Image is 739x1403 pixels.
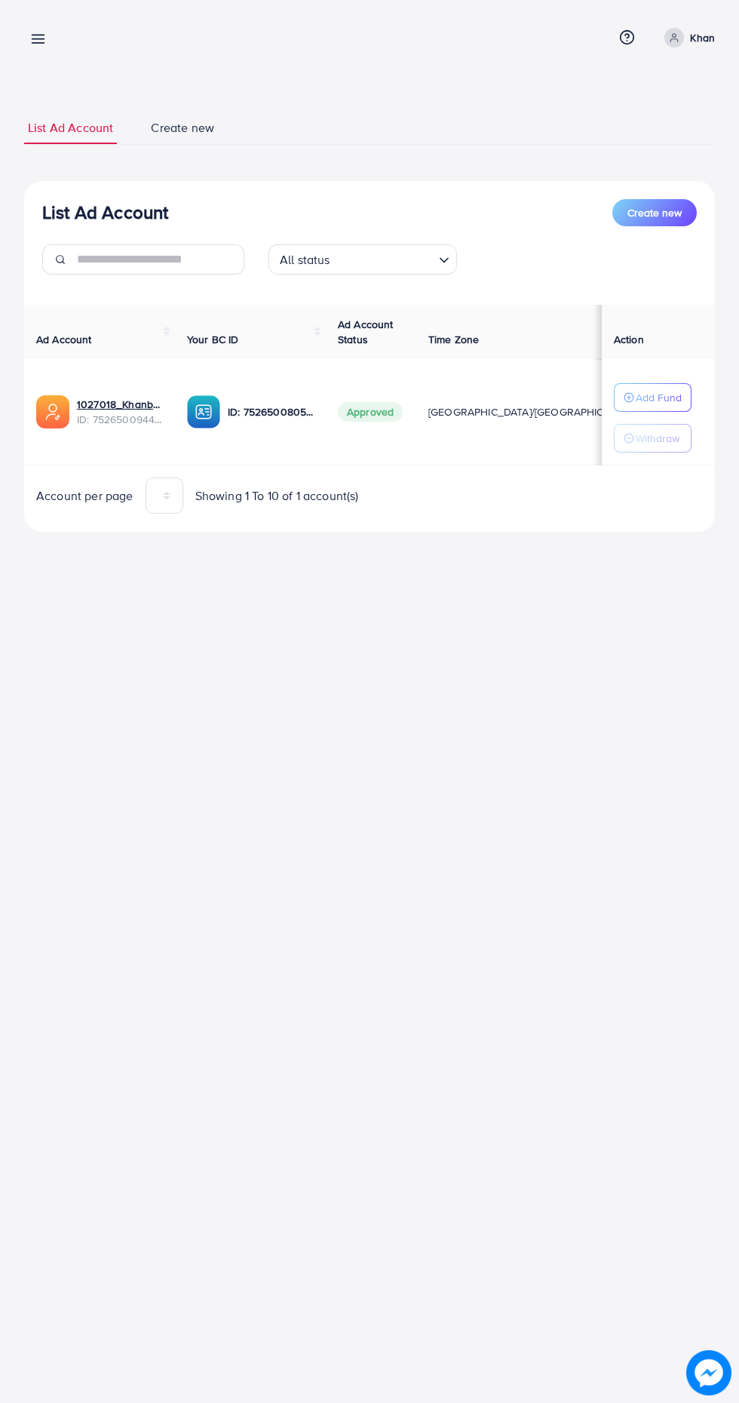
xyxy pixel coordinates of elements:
[228,403,314,421] p: ID: 7526500805902909457
[151,119,214,137] span: Create new
[338,317,394,347] span: Ad Account Status
[614,383,691,412] button: Add Fund
[636,429,679,447] p: Withdraw
[614,332,644,347] span: Action
[28,119,113,137] span: List Ad Account
[268,244,457,275] div: Search for option
[77,397,163,428] div: <span class='underline'>1027018_Khanbhia_1752400071646</span></br>7526500944935256080
[187,332,239,347] span: Your BC ID
[36,395,69,428] img: ic-ads-acc.e4c84228.svg
[277,249,333,271] span: All status
[36,332,92,347] span: Ad Account
[77,397,163,412] a: 1027018_Khanbhia_1752400071646
[612,199,697,226] button: Create new
[335,246,433,271] input: Search for option
[658,28,715,48] a: Khan
[627,205,682,220] span: Create new
[686,1350,731,1395] img: image
[614,424,691,453] button: Withdraw
[338,402,403,422] span: Approved
[42,201,168,223] h3: List Ad Account
[195,487,359,505] span: Showing 1 To 10 of 1 account(s)
[636,388,682,407] p: Add Fund
[690,29,715,47] p: Khan
[77,412,163,427] span: ID: 7526500944935256080
[428,332,479,347] span: Time Zone
[428,404,638,419] span: [GEOGRAPHIC_DATA]/[GEOGRAPHIC_DATA]
[187,395,220,428] img: ic-ba-acc.ded83a64.svg
[36,487,133,505] span: Account per page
